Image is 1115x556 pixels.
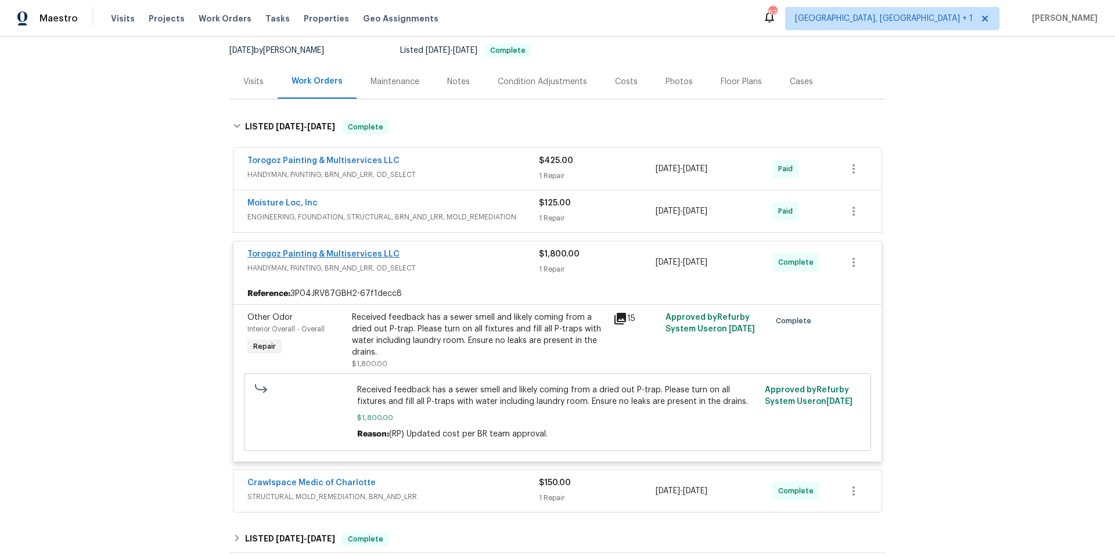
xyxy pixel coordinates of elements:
[613,312,659,326] div: 15
[276,535,304,543] span: [DATE]
[343,121,388,133] span: Complete
[245,532,335,546] h6: LISTED
[400,46,531,55] span: Listed
[768,7,776,19] div: 62
[539,492,656,504] div: 1 Repair
[247,199,318,207] a: Moisture Loc, Inc
[778,257,818,268] span: Complete
[243,76,264,88] div: Visits
[39,13,78,24] span: Maestro
[539,212,656,224] div: 1 Repair
[357,384,758,407] span: Received feedback has a sewer smell and likely coming from a dried out P-trap. Please turn on all...
[729,325,755,333] span: [DATE]
[539,479,571,487] span: $150.00
[656,257,707,268] span: -
[229,525,886,553] div: LISTED [DATE]-[DATE]Complete
[656,165,680,173] span: [DATE]
[371,76,419,88] div: Maintenance
[776,315,816,327] span: Complete
[826,398,853,406] span: [DATE]
[357,412,758,424] span: $1,800.00
[498,76,587,88] div: Condition Adjustments
[426,46,477,55] span: -
[247,288,290,299] b: Reference:
[666,76,693,88] div: Photos
[111,13,135,24] span: Visits
[149,13,185,24] span: Projects
[778,205,797,217] span: Paid
[233,283,882,304] div: 3P04JRV87GBH2-67f1decc8
[656,487,680,495] span: [DATE]
[247,313,293,322] span: Other Odor
[389,430,548,438] span: (RP) Updated cost per BR team approval.
[307,122,335,131] span: [DATE]
[276,122,304,131] span: [DATE]
[683,487,707,495] span: [DATE]
[539,250,580,258] span: $1,800.00
[276,122,335,131] span: -
[307,535,335,543] span: [DATE]
[485,47,530,54] span: Complete
[245,120,335,134] h6: LISTED
[247,169,539,180] span: HANDYMAN, PAINTING, BRN_AND_LRR, OD_SELECT
[656,485,707,497] span: -
[683,207,707,215] span: [DATE]
[352,360,387,367] span: $1,800.00
[683,165,707,173] span: [DATE]
[426,46,450,55] span: [DATE]
[778,485,818,497] span: Complete
[453,46,477,55] span: [DATE]
[343,533,388,545] span: Complete
[765,386,853,406] span: Approved by Refurby System User on
[447,76,470,88] div: Notes
[1027,13,1098,24] span: [PERSON_NAME]
[539,157,573,165] span: $425.00
[656,205,707,217] span: -
[666,313,755,333] span: Approved by Refurby System User on
[363,13,438,24] span: Geo Assignments
[199,13,251,24] span: Work Orders
[229,46,254,55] span: [DATE]
[265,15,290,23] span: Tasks
[229,109,886,146] div: LISTED [DATE]-[DATE]Complete
[790,76,813,88] div: Cases
[795,13,973,24] span: [GEOGRAPHIC_DATA], [GEOGRAPHIC_DATA] + 1
[304,13,349,24] span: Properties
[778,163,797,175] span: Paid
[247,157,400,165] a: Torogoz Painting & Multiservices LLC
[357,430,389,438] span: Reason:
[721,76,762,88] div: Floor Plans
[229,44,338,57] div: by [PERSON_NAME]
[656,207,680,215] span: [DATE]
[656,258,680,266] span: [DATE]
[539,199,571,207] span: $125.00
[276,535,335,543] span: -
[247,250,400,258] a: Torogoz Painting & Multiservices LLC
[683,258,707,266] span: [DATE]
[615,76,638,88] div: Costs
[247,479,376,487] a: Crawlspace Medic of Charlotte
[247,326,325,333] span: Interior Overall - Overall
[539,170,656,182] div: 1 Repair
[352,312,606,358] div: Received feedback has a sewer smell and likely coming from a dried out P-trap. Please turn on all...
[539,263,656,275] div: 1 Repair
[247,262,539,274] span: HANDYMAN, PAINTING, BRN_AND_LRR, OD_SELECT
[656,163,707,175] span: -
[249,341,280,352] span: Repair
[292,75,343,87] div: Work Orders
[247,211,539,223] span: ENGINEERING, FOUNDATION, STRUCTURAL, BRN_AND_LRR, MOLD_REMEDIATION
[247,491,539,503] span: STRUCTURAL, MOLD_REMEDIATION, BRN_AND_LRR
